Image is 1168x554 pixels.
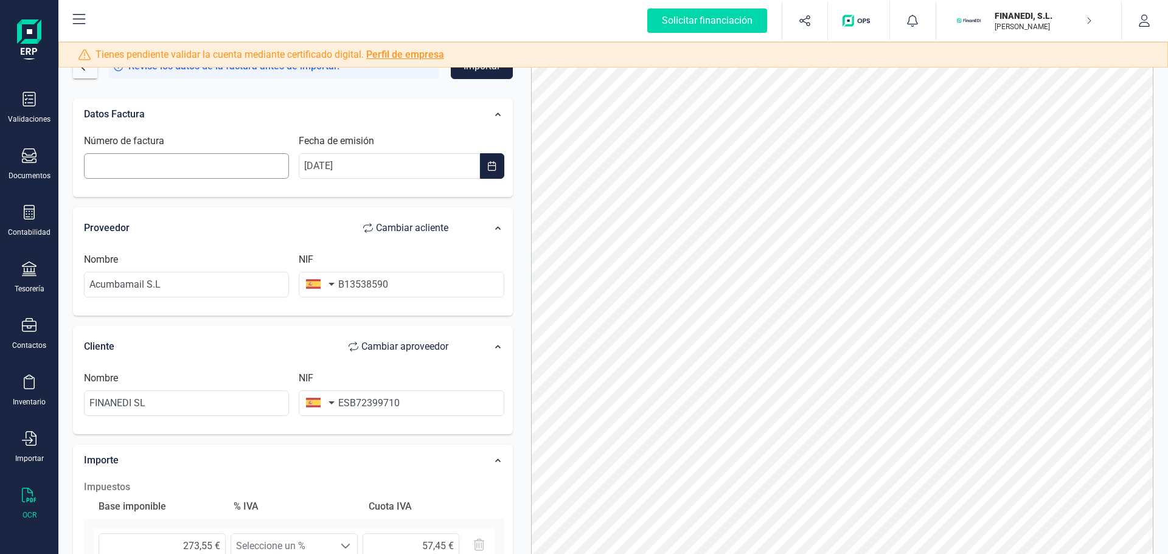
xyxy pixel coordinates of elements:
[956,7,982,34] img: FI
[84,480,504,494] h2: Impuestos
[299,134,374,148] label: Fecha de emisión
[951,1,1107,40] button: FIFINANEDI, S.L.[PERSON_NAME]
[84,134,164,148] label: Número de factura
[9,171,50,181] div: Documentos
[96,47,444,62] span: Tienes pendiente validar la cuenta mediante certificado digital.
[84,252,118,267] label: Nombre
[17,19,41,58] img: Logo Finanedi
[23,510,36,520] div: OCR
[229,494,359,519] div: % IVA
[13,397,46,407] div: Inventario
[361,339,448,354] span: Cambiar a proveedor
[15,454,44,463] div: Importar
[843,15,875,27] img: Logo de OPS
[84,334,461,359] div: Cliente
[995,22,1092,32] p: [PERSON_NAME]
[995,10,1092,22] p: FINANEDI, S.L.
[78,101,467,128] div: Datos Factura
[366,49,444,60] a: Perfil de empresa
[364,494,494,519] div: Cuota IVA
[84,371,118,386] label: Nombre
[8,227,50,237] div: Contabilidad
[15,284,44,294] div: Tesorería
[835,1,882,40] button: Logo de OPS
[94,494,224,519] div: Base imponible
[12,341,46,350] div: Contactos
[376,221,448,235] span: Cambiar a cliente
[351,216,461,240] button: Cambiar acliente
[647,9,767,33] div: Solicitar financiación
[84,454,119,466] span: Importe
[299,252,313,267] label: NIF
[633,1,782,40] button: Solicitar financiación
[336,334,461,359] button: Cambiar aproveedor
[84,216,461,240] div: Proveedor
[8,114,50,124] div: Validaciones
[299,371,313,386] label: NIF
